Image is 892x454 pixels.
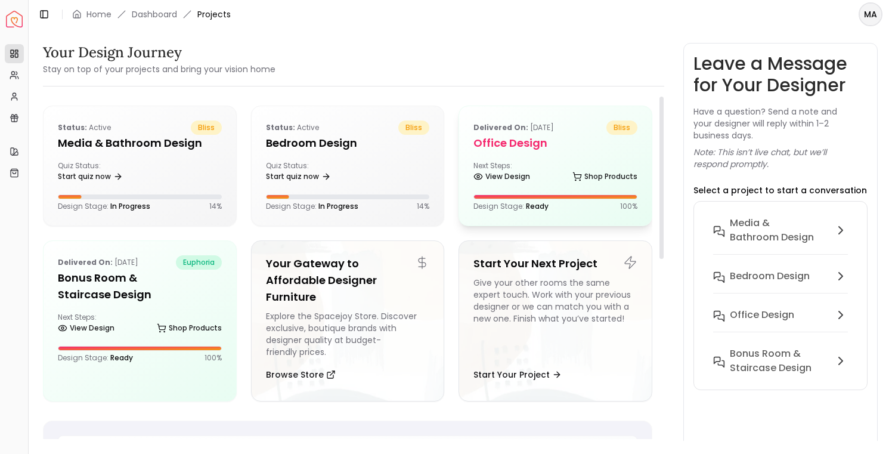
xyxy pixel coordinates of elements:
[473,122,528,132] b: Delivered on:
[704,342,857,380] button: Bonus Room & Staircase Design
[197,8,231,20] span: Projects
[86,8,112,20] a: Home
[58,313,222,336] div: Next Steps:
[209,202,222,211] p: 14 %
[266,161,343,185] div: Quiz Status:
[266,363,336,387] button: Browse Store
[58,270,222,303] h5: Bonus Room & Staircase Design
[266,121,319,135] p: active
[58,202,150,211] p: Design Stage:
[693,146,868,170] p: Note: This isn’t live chat, but we’ll respond promptly.
[157,320,222,336] a: Shop Products
[473,363,562,387] button: Start Your Project
[58,122,87,132] b: Status:
[43,63,275,75] small: Stay on top of your projects and bring your vision home
[526,201,549,211] span: Ready
[730,347,829,375] h6: Bonus Room & Staircase Design
[859,2,882,26] button: MA
[58,161,135,185] div: Quiz Status:
[473,135,637,152] h5: Office Design
[620,202,637,211] p: 100 %
[58,353,133,363] p: Design Stage:
[704,211,857,264] button: Media & Bathroom Design
[58,121,111,135] p: active
[606,121,637,135] span: bliss
[58,320,114,336] a: View Design
[266,135,430,152] h5: Bedroom Design
[266,255,430,305] h5: Your Gateway to Affordable Designer Furniture
[473,121,554,135] p: [DATE]
[58,255,138,270] p: [DATE]
[110,201,150,211] span: In Progress
[473,161,637,185] div: Next Steps:
[266,122,295,132] b: Status:
[572,168,637,185] a: Shop Products
[176,255,222,270] span: euphoria
[860,4,881,25] span: MA
[266,310,430,358] div: Explore the Spacejoy Store. Discover exclusive, boutique brands with designer quality at budget-f...
[58,257,113,267] b: Delivered on:
[693,184,867,196] p: Select a project to start a conversation
[6,11,23,27] img: Spacejoy Logo
[110,353,133,363] span: Ready
[72,8,231,20] nav: breadcrumb
[730,216,829,245] h6: Media & Bathroom Design
[205,353,222,363] p: 100 %
[473,202,549,211] p: Design Stage:
[251,240,445,402] a: Your Gateway to Affordable Designer FurnitureExplore the Spacejoy Store. Discover exclusive, bout...
[704,303,857,342] button: Office Design
[398,121,429,135] span: bliss
[473,277,637,358] div: Give your other rooms the same expert touch. Work with your previous designer or we can match you...
[318,201,358,211] span: In Progress
[266,168,331,185] a: Start quiz now
[730,269,810,283] h6: Bedroom Design
[730,308,794,322] h6: Office Design
[473,255,637,272] h5: Start Your Next Project
[43,43,275,62] h3: Your Design Journey
[58,135,222,152] h5: Media & Bathroom Design
[191,121,222,135] span: bliss
[693,53,868,96] h3: Leave a Message for Your Designer
[417,202,429,211] p: 14 %
[58,168,123,185] a: Start quiz now
[473,168,530,185] a: View Design
[704,264,857,303] button: Bedroom Design
[693,106,868,141] p: Have a question? Send a note and your designer will reply within 1–2 business days.
[266,202,358,211] p: Design Stage:
[132,8,177,20] a: Dashboard
[459,240,652,402] a: Start Your Next ProjectGive your other rooms the same expert touch. Work with your previous desig...
[6,11,23,27] a: Spacejoy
